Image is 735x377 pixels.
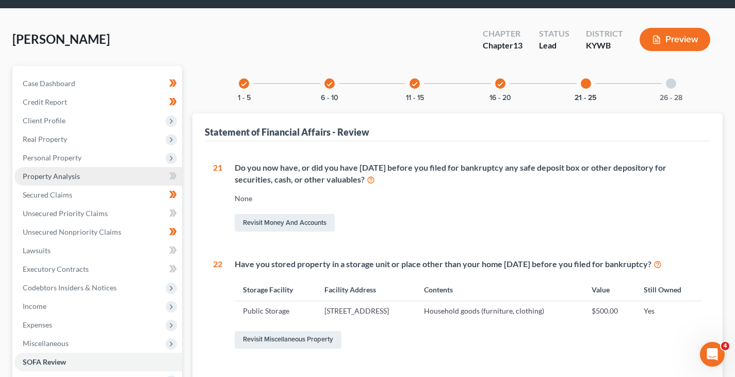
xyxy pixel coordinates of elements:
[14,204,182,223] a: Unsecured Priority Claims
[235,278,316,301] th: Storage Facility
[635,301,702,321] td: Yes
[14,186,182,204] a: Secured Claims
[23,153,81,162] span: Personal Property
[316,278,415,301] th: Facility Address
[316,301,415,321] td: [STREET_ADDRESS]
[205,126,369,138] div: Statement of Financial Affairs - Review
[213,162,222,234] div: 21
[513,40,522,50] span: 13
[700,342,725,367] iframe: Intercom live chat
[14,74,182,93] a: Case Dashboard
[23,265,89,273] span: Executory Contracts
[235,214,335,232] a: Revisit Money and Accounts
[240,80,248,88] i: check
[406,94,424,102] button: 11 - 15
[660,94,682,102] button: 26 - 28
[23,357,66,366] span: SOFA Review
[23,320,52,329] span: Expenses
[235,162,702,186] div: Do you now have, or did you have [DATE] before you filed for bankruptcy any safe deposit box or o...
[483,40,522,52] div: Chapter
[23,190,72,199] span: Secured Claims
[539,40,569,52] div: Lead
[14,241,182,260] a: Lawsuits
[23,283,117,292] span: Codebtors Insiders & Notices
[235,258,702,270] div: Have you stored property in a storage unit or place other than your home [DATE] before you filed ...
[23,172,80,181] span: Property Analysis
[14,167,182,186] a: Property Analysis
[416,278,583,301] th: Contents
[23,302,46,310] span: Income
[497,80,504,88] i: check
[586,28,623,40] div: District
[411,80,418,88] i: check
[416,301,583,321] td: Household goods (furniture, clothing)
[23,246,51,255] span: Lawsuits
[483,28,522,40] div: Chapter
[235,301,316,321] td: Public Storage
[23,135,67,143] span: Real Property
[721,342,729,350] span: 4
[14,353,182,371] a: SOFA Review
[321,94,338,102] button: 6 - 10
[23,116,66,125] span: Client Profile
[235,193,702,204] div: None
[23,227,121,236] span: Unsecured Nonpriority Claims
[12,31,110,46] span: [PERSON_NAME]
[235,331,341,349] a: Revisit Miscellaneous Property
[326,80,333,88] i: check
[14,223,182,241] a: Unsecured Nonpriority Claims
[583,278,636,301] th: Value
[14,260,182,278] a: Executory Contracts
[575,94,597,102] button: 21 - 25
[213,258,222,350] div: 22
[586,40,623,52] div: KYWB
[14,93,182,111] a: Credit Report
[23,79,75,88] span: Case Dashboard
[539,28,569,40] div: Status
[489,94,511,102] button: 16 - 20
[635,278,702,301] th: Still Owned
[23,97,67,106] span: Credit Report
[238,94,251,102] button: 1 - 5
[583,301,636,321] td: $500.00
[23,339,69,348] span: Miscellaneous
[23,209,108,218] span: Unsecured Priority Claims
[640,28,710,51] button: Preview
